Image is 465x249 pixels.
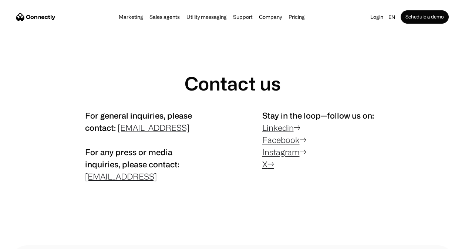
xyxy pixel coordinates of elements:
[262,111,374,120] span: Stay in the loop—follow us on:
[385,12,401,22] div: en
[85,111,192,132] span: For general inquiries, please contact:
[401,10,449,24] a: Schedule a demo
[85,172,157,181] a: [EMAIL_ADDRESS]
[185,72,281,95] h1: Contact us
[118,123,189,132] a: [EMAIL_ADDRESS]
[368,12,385,22] a: Login
[259,12,282,22] div: Company
[388,12,395,22] div: en
[262,160,267,169] a: X
[231,14,255,20] a: Support
[257,12,284,22] div: Company
[262,109,380,170] p: → → →
[267,160,274,169] a: →
[15,236,44,246] ul: Language list
[147,14,182,20] a: Sales agents
[262,123,294,132] a: Linkedin
[7,235,44,246] aside: Language selected: English
[16,11,55,23] a: home
[85,147,179,169] span: For any press or media inquiries, please contact:
[184,14,229,20] a: Utility messaging
[286,14,307,20] a: Pricing
[117,14,145,20] a: Marketing
[262,135,300,144] a: Facebook
[262,147,300,157] a: Instagram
